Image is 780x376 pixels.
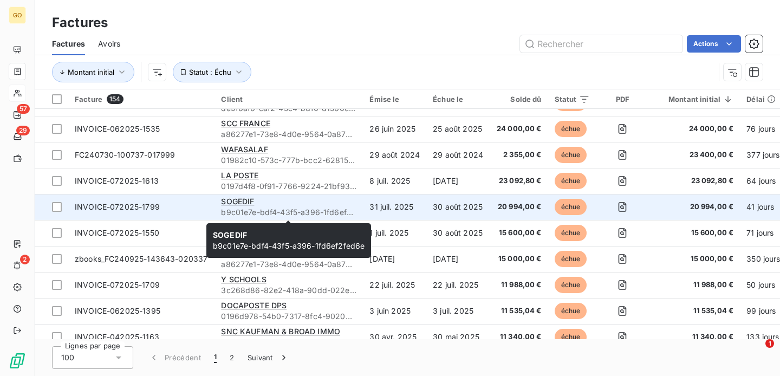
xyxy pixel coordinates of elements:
[497,254,542,264] span: 15 000,00 €
[655,124,733,134] span: 24 000,00 €
[655,332,733,342] span: 11 340,00 €
[75,332,159,341] span: INVOICE-042025-1163
[213,230,247,239] span: SOGEDIF
[363,142,426,168] td: 29 août 2024
[520,35,682,53] input: Rechercher
[363,298,426,324] td: 3 juin 2025
[687,35,741,53] button: Actions
[221,337,356,348] span: bb3e3321-edb9-4735-980a-694e9eae4f0f
[363,324,426,350] td: 30 avr. 2025
[555,95,590,103] div: Statut
[107,94,123,104] span: 154
[75,95,102,103] span: Facture
[497,124,542,134] span: 24 000,00 €
[20,255,30,264] span: 2
[426,142,490,168] td: 29 août 2024
[426,168,490,194] td: [DATE]
[497,280,542,290] span: 11 988,00 €
[61,352,74,363] span: 100
[221,275,266,284] span: Y SCHOOLS
[16,126,30,135] span: 29
[68,68,114,76] span: Montant initial
[497,95,542,103] div: Solde dû
[17,104,30,114] span: 57
[655,95,733,103] div: Montant initial
[221,207,356,218] span: b9c01e7e-bdf4-43f5-a396-1fd6ef2fed6e
[221,301,287,310] span: DOCAPOSTE DPS
[426,194,490,220] td: 30 août 2025
[241,346,296,369] button: Suivant
[221,311,356,322] span: 0196d978-54b0-7317-8fc4-902006cb256d
[75,176,159,185] span: INVOICE-072025-1613
[189,68,231,76] span: Statut : Échu
[223,346,240,369] button: 2
[75,254,207,263] span: zbooks_FC240925-143643-020337
[655,202,733,212] span: 20 994,00 €
[221,327,340,336] span: SNC KAUFMAN & BROAD IMMO
[363,116,426,142] td: 26 juin 2025
[52,38,85,49] span: Factures
[743,339,769,365] iframe: Intercom live chat
[655,150,733,160] span: 23 400,00 €
[603,95,642,103] div: PDF
[173,62,251,82] button: Statut : Échu
[221,145,268,154] span: WAFASALAF
[75,202,160,211] span: INVOICE-072025-1799
[655,306,733,316] span: 11 535,04 €
[363,220,426,246] td: 1 juil. 2025
[221,181,356,192] span: 0197d4f8-0f91-7766-9224-21bf9325ef3c
[655,280,733,290] span: 11 988,00 €
[497,150,542,160] span: 2 355,00 €
[75,150,175,159] span: FC240730-100737-017999
[426,324,490,350] td: 30 mai 2025
[221,155,356,166] span: 01982c10-573c-777b-bcc2-62815e3fe9c0
[142,346,207,369] button: Précédent
[221,95,356,103] div: Client
[75,306,160,315] span: INVOICE-062025-1395
[426,220,490,246] td: 30 août 2025
[555,329,587,345] span: échue
[363,272,426,298] td: 22 juil. 2025
[75,124,160,133] span: INVOICE-062025-1535
[221,223,270,232] span: SCC FRANCE
[426,272,490,298] td: 22 juil. 2025
[426,246,490,272] td: [DATE]
[497,306,542,316] span: 11 535,04 €
[221,129,356,140] span: a86277e1-73e8-4d0e-9564-0a8747137cd5
[221,197,254,206] span: SOGEDIF
[497,332,542,342] span: 11 340,00 €
[207,346,223,369] button: 1
[369,95,420,103] div: Émise le
[98,38,120,49] span: Avoirs
[555,199,587,215] span: échue
[9,7,26,24] div: GO
[363,168,426,194] td: 8 juil. 2025
[555,251,587,267] span: échue
[52,62,134,82] button: Montant initial
[497,176,542,186] span: 23 092,80 €
[9,352,26,369] img: Logo LeanPay
[555,303,587,319] span: échue
[555,173,587,189] span: échue
[655,254,733,264] span: 15 000,00 €
[555,225,587,241] span: échue
[555,277,587,293] span: échue
[497,202,542,212] span: 20 994,00 €
[75,228,159,237] span: INVOICE-072025-1550
[426,298,490,324] td: 3 juil. 2025
[765,339,774,348] span: 1
[426,116,490,142] td: 25 août 2025
[214,352,217,363] span: 1
[363,246,426,272] td: [DATE]
[52,13,108,33] h3: Factures
[555,121,587,137] span: échue
[75,280,160,289] span: INVOICE-072025-1709
[655,228,733,238] span: 15 600,00 €
[221,259,356,270] span: a86277e1-73e8-4d0e-9564-0a8747137cd5
[221,119,270,128] span: SCC FRANCE
[497,228,542,238] span: 15 600,00 €
[433,95,484,103] div: Échue le
[221,171,258,180] span: LA POSTE
[655,176,733,186] span: 23 092,80 €
[363,194,426,220] td: 31 juil. 2025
